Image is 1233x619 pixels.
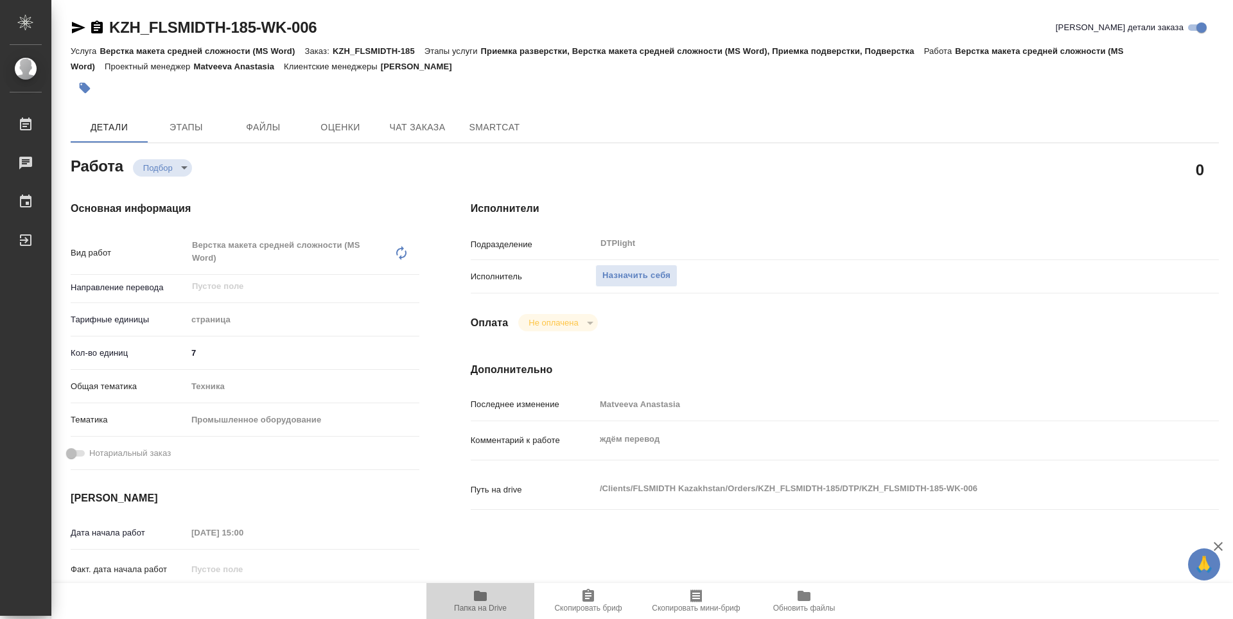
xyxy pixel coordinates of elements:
[155,119,217,135] span: Этапы
[525,317,582,328] button: Не оплачена
[139,162,177,173] button: Подбор
[481,46,924,56] p: Приемка разверстки, Верстка макета средней сложности (MS Word), Приемка подверстки, Подверстка
[924,46,956,56] p: Работа
[595,428,1157,450] textarea: ждём перевод
[471,434,595,447] p: Комментарий к работе
[750,583,858,619] button: Обновить файлы
[191,279,389,294] input: Пустое поле
[71,46,1124,71] p: Верстка макета средней сложности (MS Word)
[187,409,419,431] div: Промышленное оборудование
[773,604,835,613] span: Обновить файлы
[426,583,534,619] button: Папка на Drive
[310,119,371,135] span: Оценки
[471,238,595,251] p: Подразделение
[471,270,595,283] p: Исполнитель
[187,344,419,362] input: ✎ Введи что-нибудь
[454,604,507,613] span: Папка на Drive
[109,19,317,36] a: KZH_FLSMIDTH-185-WK-006
[1193,551,1215,578] span: 🙏
[71,46,100,56] p: Услуга
[1188,548,1220,580] button: 🙏
[534,583,642,619] button: Скопировать бриф
[471,484,595,496] p: Путь на drive
[71,247,187,259] p: Вид работ
[133,159,192,177] div: Подбор
[71,20,86,35] button: Скопировать ссылку для ЯМессенджера
[71,563,187,576] p: Факт. дата начала работ
[595,395,1157,414] input: Пустое поле
[71,281,187,294] p: Направление перевода
[471,362,1219,378] h4: Дополнительно
[471,398,595,411] p: Последнее изменение
[105,62,193,71] p: Проектный менеджер
[71,201,419,216] h4: Основная информация
[71,491,419,506] h4: [PERSON_NAME]
[89,447,171,460] span: Нотариальный заказ
[471,315,509,331] h4: Оплата
[595,478,1157,500] textarea: /Clients/FLSMIDTH Kazakhstan/Orders/KZH_FLSMIDTH-185/DTP/KZH_FLSMIDTH-185-WK-006
[187,309,419,331] div: страница
[78,119,140,135] span: Детали
[71,414,187,426] p: Тематика
[464,119,525,135] span: SmartCat
[602,268,670,283] span: Назначить себя
[381,62,462,71] p: [PERSON_NAME]
[71,313,187,326] p: Тарифные единицы
[71,153,123,177] h2: Работа
[89,20,105,35] button: Скопировать ссылку
[187,523,299,542] input: Пустое поле
[71,74,99,102] button: Добавить тэг
[652,604,740,613] span: Скопировать мини-бриф
[1196,159,1204,180] h2: 0
[193,62,284,71] p: Matveeva Anastasia
[232,119,294,135] span: Файлы
[595,265,678,287] button: Назначить себя
[333,46,424,56] p: KZH_FLSMIDTH-185
[187,376,419,397] div: Техника
[471,201,1219,216] h4: Исполнители
[71,347,187,360] p: Кол-во единиц
[187,560,299,579] input: Пустое поле
[642,583,750,619] button: Скопировать мини-бриф
[518,314,597,331] div: Подбор
[554,604,622,613] span: Скопировать бриф
[71,527,187,539] p: Дата начала работ
[387,119,448,135] span: Чат заказа
[71,380,187,393] p: Общая тематика
[100,46,304,56] p: Верстка макета средней сложности (MS Word)
[1056,21,1184,34] span: [PERSON_NAME] детали заказа
[284,62,381,71] p: Клиентские менеджеры
[304,46,332,56] p: Заказ:
[424,46,481,56] p: Этапы услуги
